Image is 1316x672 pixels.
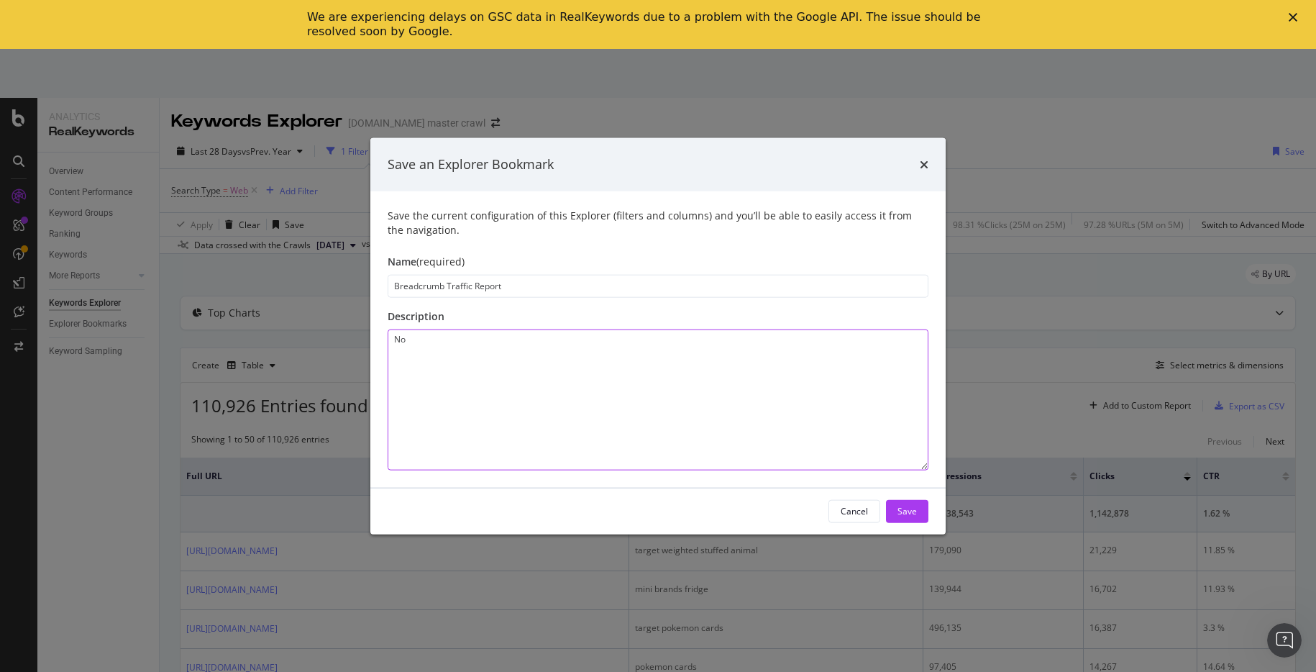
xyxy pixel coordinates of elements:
[388,309,928,323] div: Description
[388,329,928,470] textarea: Noa
[388,254,416,268] span: Name
[370,138,946,535] div: modal
[1289,13,1303,22] div: Close
[1267,623,1302,658] iframe: Intercom live chat
[416,254,465,268] span: (required)
[388,155,554,174] div: Save an Explorer Bookmark
[307,10,986,39] div: We are experiencing delays on GSC data in RealKeywords due to a problem with the Google API. The ...
[897,505,917,517] div: Save
[841,505,868,517] div: Cancel
[886,499,928,522] button: Save
[920,155,928,174] div: times
[828,499,880,522] button: Cancel
[388,274,928,297] input: Enter a name
[388,208,928,237] div: Save the current configuration of this Explorer (filters and columns) and you’ll be able to easil...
